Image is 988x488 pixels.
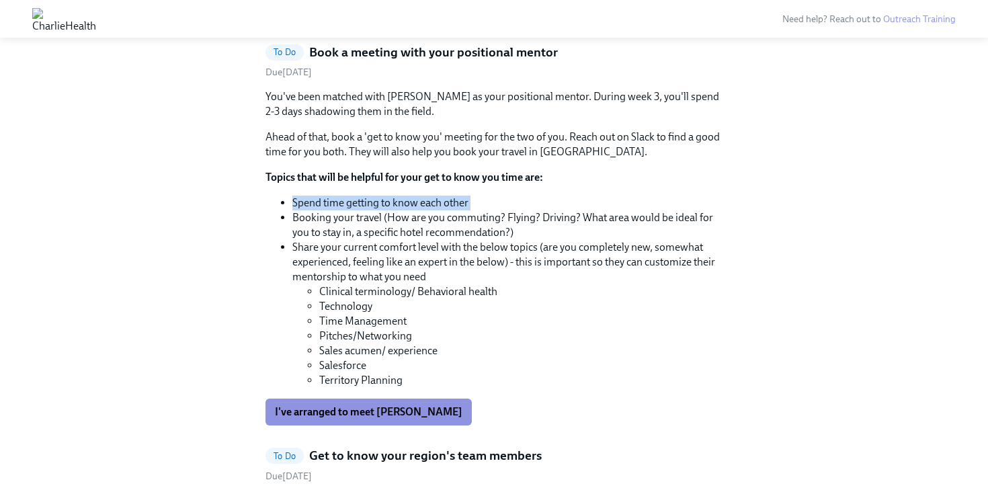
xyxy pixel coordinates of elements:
[265,171,543,184] strong: Topics that will be helpful for your get to know you time are:
[265,47,304,57] span: To Do
[309,44,558,61] h5: Book a meeting with your positional mentor
[883,13,956,25] a: Outreach Training
[265,130,723,159] p: Ahead of that, book a 'get to know you' meeting for the two of you. Reach out on Slack to find a ...
[782,13,956,25] span: Need help? Reach out to
[319,284,723,299] li: Clinical terminology/ Behavioral health
[319,373,723,388] li: Territory Planning
[275,405,462,419] span: I've arranged to meet [PERSON_NAME]
[309,447,542,464] h5: Get to know your region's team members
[32,8,96,30] img: CharlieHealth
[319,299,723,314] li: Technology
[319,329,723,343] li: Pitches/Networking
[265,451,304,461] span: To Do
[265,447,723,483] a: To DoGet to know your region's team membersDue[DATE]
[292,240,723,388] li: Share your current comfort level with the below topics (are you completely new, somewhat experien...
[265,67,312,78] span: Wednesday, October 8th 2025, 10:00 am
[292,210,723,240] li: Booking your travel (How are you commuting? Flying? Driving? What area would be ideal for you to ...
[319,314,723,329] li: Time Management
[319,358,723,373] li: Salesforce
[319,343,723,358] li: Sales acumen/ experience
[265,89,723,119] p: You've been matched with [PERSON_NAME] as your positional mentor. During week 3, you'll spend 2-3...
[265,44,723,79] a: To DoBook a meeting with your positional mentorDue[DATE]
[265,471,312,482] span: Wednesday, October 8th 2025, 10:00 am
[292,196,723,210] li: Spend time getting to know each other
[265,399,472,425] button: I've arranged to meet [PERSON_NAME]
